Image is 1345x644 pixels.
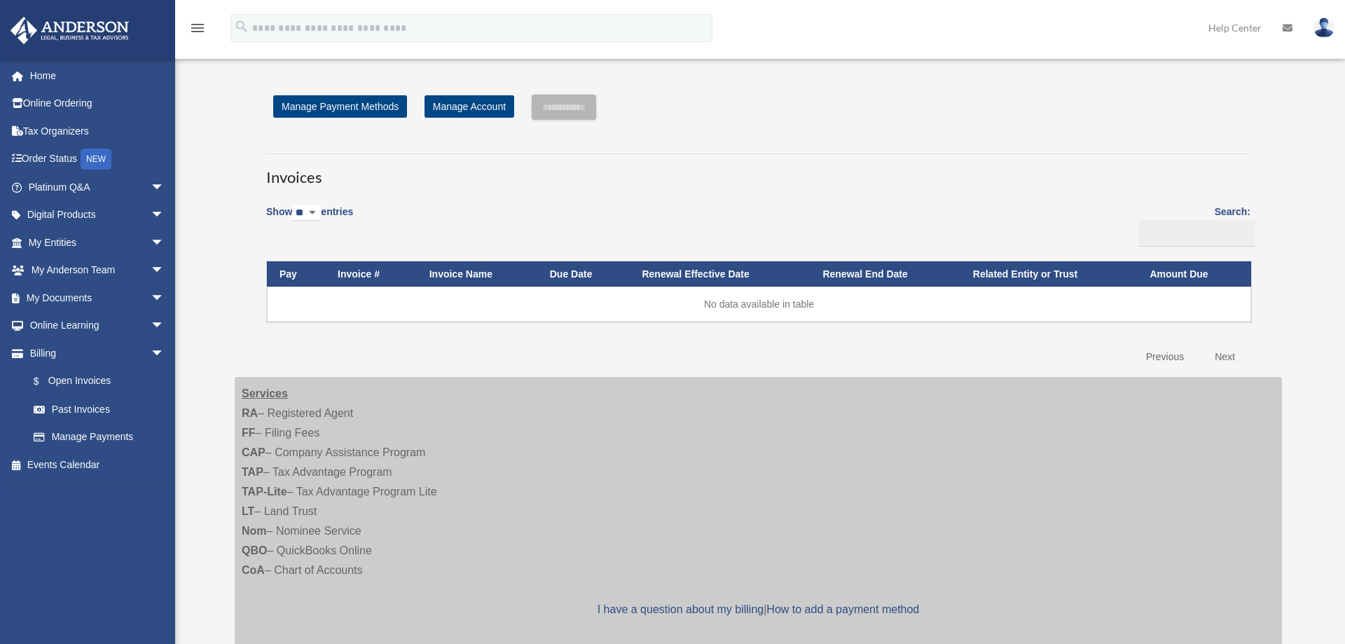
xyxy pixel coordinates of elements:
[6,17,133,44] img: Anderson Advisors Platinum Portal
[41,373,48,390] span: $
[1137,261,1251,287] th: Amount Due: activate to sort column ascending
[189,20,206,36] i: menu
[242,407,258,419] strong: RA
[189,25,206,36] a: menu
[266,203,353,235] label: Show entries
[151,201,179,230] span: arrow_drop_down
[10,145,186,174] a: Order StatusNEW
[151,228,179,257] span: arrow_drop_down
[417,261,537,287] th: Invoice Name: activate to sort column ascending
[10,173,186,201] a: Platinum Q&Aarrow_drop_down
[242,505,254,517] strong: LT
[537,261,630,287] th: Due Date: activate to sort column ascending
[242,564,265,576] strong: CoA
[292,205,321,221] select: Showentries
[242,600,1275,619] p: |
[10,62,186,90] a: Home
[234,19,249,34] i: search
[10,284,186,312] a: My Documentsarrow_drop_down
[810,261,960,287] th: Renewal End Date: activate to sort column ascending
[598,603,764,615] a: I have a question about my billing
[1136,343,1194,371] a: Previous
[325,261,417,287] th: Invoice #: activate to sort column ascending
[242,388,288,399] strong: Services
[10,256,186,285] a: My Anderson Teamarrow_drop_down
[1204,343,1246,371] a: Next
[1133,203,1250,247] label: Search:
[273,95,407,118] a: Manage Payment Methods
[242,427,256,439] strong: FF
[629,261,810,287] th: Renewal Effective Date: activate to sort column ascending
[151,312,179,341] span: arrow_drop_down
[242,486,287,498] strong: TAP-Lite
[81,149,111,170] div: NEW
[20,423,179,451] a: Manage Payments
[10,117,186,145] a: Tax Organizers
[266,153,1250,189] h3: Invoices
[960,261,1138,287] th: Related Entity or Trust: activate to sort column ascending
[10,451,186,479] a: Events Calendar
[10,228,186,256] a: My Entitiesarrow_drop_down
[267,287,1251,322] td: No data available in table
[242,466,263,478] strong: TAP
[267,261,325,287] th: Pay: activate to sort column descending
[10,90,186,118] a: Online Ordering
[20,395,179,423] a: Past Invoices
[151,173,179,202] span: arrow_drop_down
[1138,220,1255,247] input: Search:
[242,446,265,458] strong: CAP
[242,544,267,556] strong: QBO
[20,367,172,396] a: $Open Invoices
[151,256,179,285] span: arrow_drop_down
[10,339,179,367] a: Billingarrow_drop_down
[242,525,267,537] strong: Nom
[766,603,919,615] a: How to add a payment method
[1313,18,1334,38] img: User Pic
[10,201,186,229] a: Digital Productsarrow_drop_down
[151,284,179,313] span: arrow_drop_down
[151,339,179,368] span: arrow_drop_down
[425,95,514,118] a: Manage Account
[10,312,186,340] a: Online Learningarrow_drop_down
